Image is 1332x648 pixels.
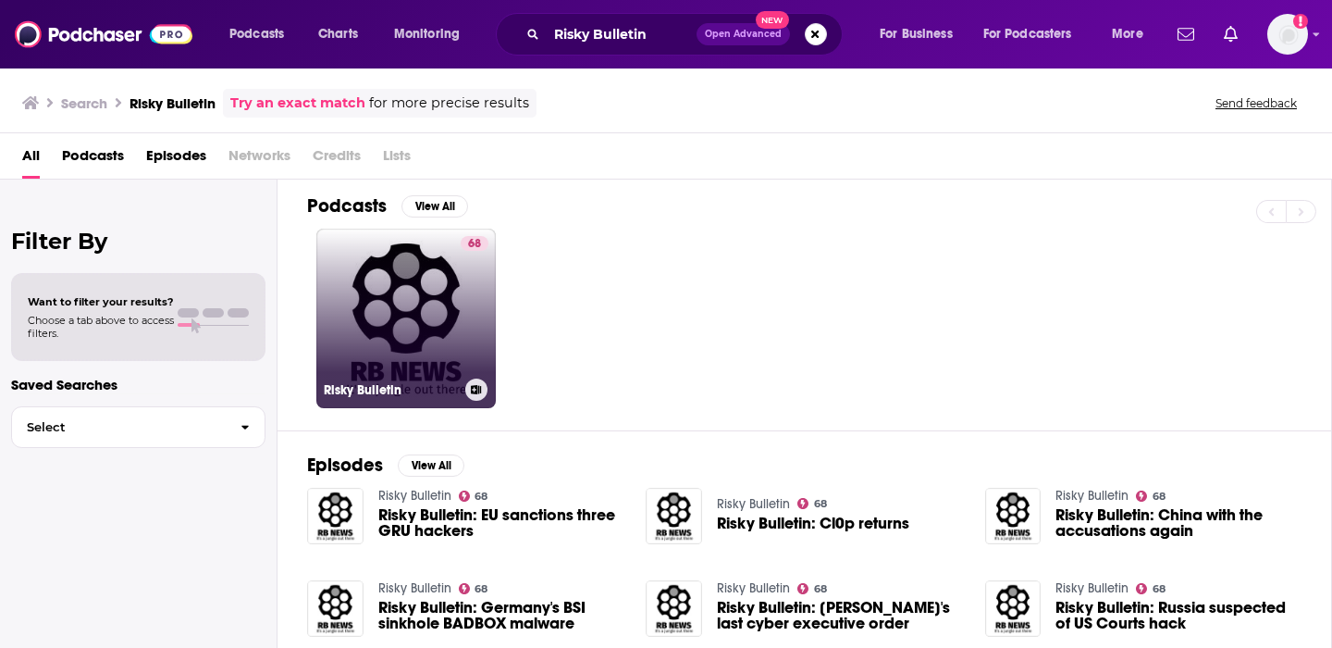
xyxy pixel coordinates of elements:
[1267,14,1308,55] img: User Profile
[146,141,206,179] a: Episodes
[230,93,365,114] a: Try an exact match
[797,498,827,509] a: 68
[381,19,484,49] button: open menu
[229,21,284,47] span: Podcasts
[756,11,789,29] span: New
[313,141,361,179] span: Credits
[1055,600,1301,631] a: Risky Bulletin: Russia suspected of US Courts hack
[717,600,963,631] a: Risky Bulletin: Biden's last cyber executive order
[717,496,790,512] a: Risky Bulletin
[1153,492,1165,501] span: 68
[1153,585,1165,593] span: 68
[1216,19,1245,50] a: Show notifications dropdown
[307,194,387,218] h2: Podcasts
[971,19,1099,49] button: open menu
[307,488,364,544] img: Risky Bulletin: EU sanctions three GRU hackers
[646,488,702,544] img: Risky Bulletin: Cl0p returns
[378,507,624,539] a: Risky Bulletin: EU sanctions three GRU hackers
[369,93,529,114] span: for more precise results
[1170,19,1202,50] a: Show notifications dropdown
[468,235,481,254] span: 68
[378,600,624,631] a: Risky Bulletin: Germany's BSI sinkhole BADBOX malware
[880,21,953,47] span: For Business
[1267,14,1308,55] button: Show profile menu
[797,583,827,594] a: 68
[316,229,496,408] a: 68Risky Bulletin
[459,583,488,594] a: 68
[398,455,464,477] button: View All
[1112,21,1143,47] span: More
[1055,507,1301,539] a: Risky Bulletin: China with the accusations again
[547,19,697,49] input: Search podcasts, credits, & more...
[646,580,702,637] img: Risky Bulletin: Biden's last cyber executive order
[461,236,488,251] a: 68
[318,21,358,47] span: Charts
[324,382,458,398] h3: Risky Bulletin
[307,454,464,477] a: EpisodesView All
[28,314,174,340] span: Choose a tab above to access filters.
[985,488,1042,544] img: Risky Bulletin: China with the accusations again
[1210,95,1302,111] button: Send feedback
[28,295,174,308] span: Want to filter your results?
[129,94,216,112] h3: Risky Bulletin
[475,585,487,593] span: 68
[475,492,487,501] span: 68
[867,19,976,49] button: open menu
[394,21,460,47] span: Monitoring
[307,194,468,218] a: PodcastsView All
[228,141,290,179] span: Networks
[1136,491,1165,502] a: 68
[1055,580,1128,596] a: Risky Bulletin
[61,94,107,112] h3: Search
[1055,488,1128,504] a: Risky Bulletin
[1293,14,1308,29] svg: Add a profile image
[697,23,790,45] button: Open AdvancedNew
[11,406,265,448] button: Select
[62,141,124,179] a: Podcasts
[459,491,488,502] a: 68
[306,19,369,49] a: Charts
[378,580,451,596] a: Risky Bulletin
[12,421,226,433] span: Select
[513,13,860,56] div: Search podcasts, credits, & more...
[705,30,782,39] span: Open Advanced
[307,454,383,477] h2: Episodes
[22,141,40,179] a: All
[814,585,827,593] span: 68
[717,516,909,531] a: Risky Bulletin: Cl0p returns
[717,580,790,596] a: Risky Bulletin
[216,19,308,49] button: open menu
[985,580,1042,637] img: Risky Bulletin: Russia suspected of US Courts hack
[15,17,192,52] img: Podchaser - Follow, Share and Rate Podcasts
[1099,19,1166,49] button: open menu
[11,376,265,393] p: Saved Searches
[378,488,451,504] a: Risky Bulletin
[11,228,265,255] h2: Filter By
[814,500,827,508] span: 68
[401,195,468,218] button: View All
[983,21,1072,47] span: For Podcasters
[1136,583,1165,594] a: 68
[307,580,364,637] img: Risky Bulletin: Germany's BSI sinkhole BADBOX malware
[1267,14,1308,55] span: Logged in as DineRacoma
[717,600,963,631] span: Risky Bulletin: [PERSON_NAME]'s last cyber executive order
[383,141,411,179] span: Lists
